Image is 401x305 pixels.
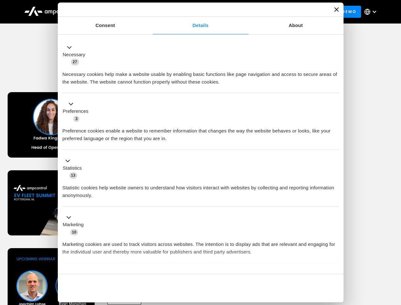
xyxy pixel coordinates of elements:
button: Preferences (3) [63,100,92,123]
button: Marketing (10) [63,214,88,236]
a: Consent [58,17,153,34]
label: Preferences [63,108,89,115]
a: About [248,17,344,34]
button: Statistics (13) [63,157,86,179]
div: Necessary cookies help make a website usable by enabling basic functions like page navigation and... [63,66,339,86]
button: Necessary (27) [63,44,89,66]
button: Close banner [334,7,339,12]
span: 10 [70,229,78,235]
a: Details [153,17,248,34]
div: Marketing cookies are used to track visitors across websites. The intention is to display ads tha... [63,236,339,256]
label: Marketing [63,221,84,228]
span: 27 [71,59,79,65]
label: Necessary [63,51,85,58]
div: Preference cookies enable a website to remember information that changes the way the website beha... [63,122,339,142]
h1: Upcoming Webinars [8,64,394,79]
label: Statistics [63,165,82,172]
span: 2 [105,271,111,278]
span: 3 [73,116,79,122]
span: 13 [69,172,77,179]
button: Unclassified (2) [63,270,115,278]
button: Okay [247,279,338,297]
div: Statistic cookies help website owners to understand how visitors interact with websites by collec... [63,179,339,199]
